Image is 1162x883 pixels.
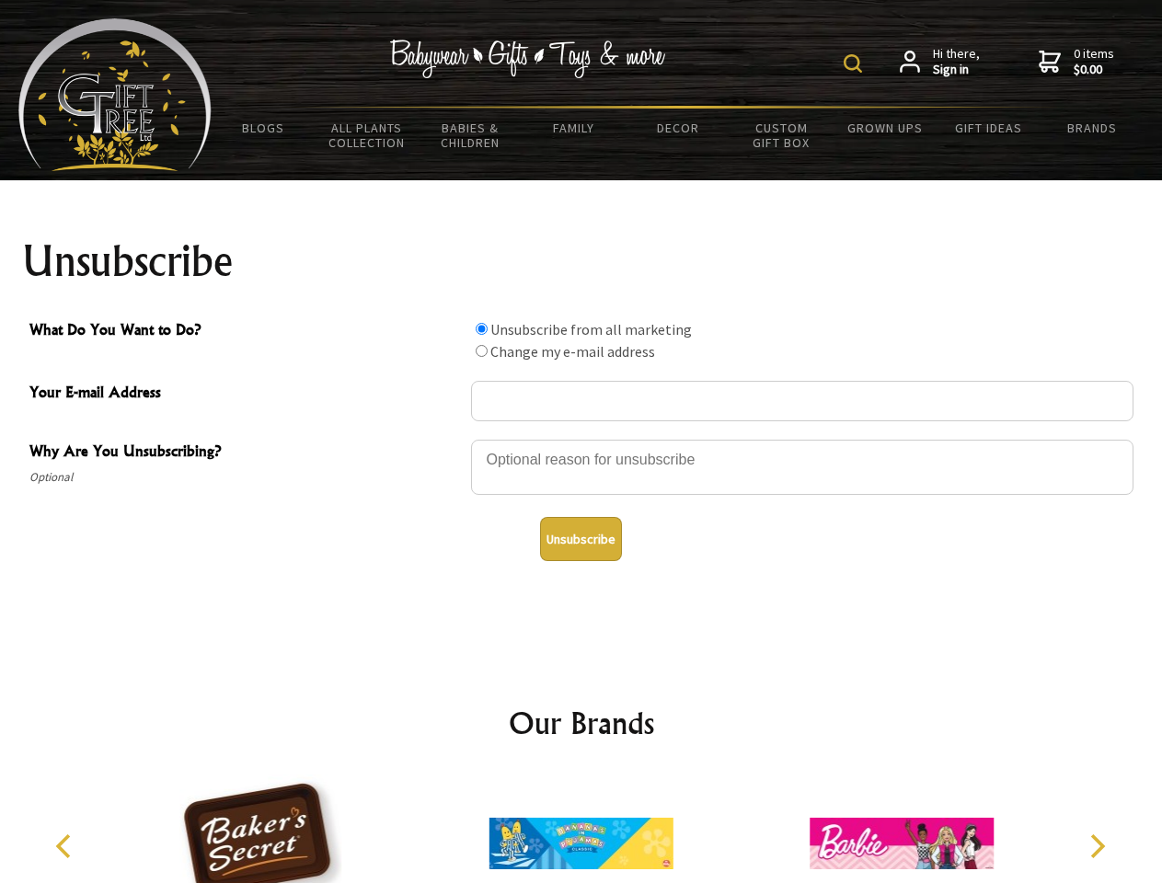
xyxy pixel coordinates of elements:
span: Why Are You Unsubscribing? [29,440,462,466]
span: 0 items [1074,45,1114,78]
a: Babies & Children [419,109,523,162]
a: Brands [1041,109,1145,147]
label: Change my e-mail address [490,342,655,361]
a: BLOGS [212,109,316,147]
textarea: Why Are You Unsubscribing? [471,440,1133,495]
input: Your E-mail Address [471,381,1133,421]
a: All Plants Collection [316,109,420,162]
a: Custom Gift Box [730,109,834,162]
input: What Do You Want to Do? [476,345,488,357]
span: Hi there, [933,46,980,78]
a: Family [523,109,627,147]
label: Unsubscribe from all marketing [490,320,692,338]
button: Unsubscribe [540,517,622,561]
span: Optional [29,466,462,488]
h2: Our Brands [37,701,1126,745]
span: Your E-mail Address [29,381,462,407]
button: Next [1076,826,1117,866]
a: Gift Ideas [937,109,1041,147]
strong: $0.00 [1074,62,1114,78]
input: What Do You Want to Do? [476,323,488,335]
a: Decor [626,109,730,147]
strong: Sign in [933,62,980,78]
img: product search [844,54,862,73]
button: Previous [46,826,86,866]
img: Babywear - Gifts - Toys & more [390,40,666,78]
img: Babyware - Gifts - Toys and more... [18,18,212,171]
h1: Unsubscribe [22,239,1141,283]
span: What Do You Want to Do? [29,318,462,345]
a: Grown Ups [833,109,937,147]
a: 0 items$0.00 [1039,46,1114,78]
a: Hi there,Sign in [900,46,980,78]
